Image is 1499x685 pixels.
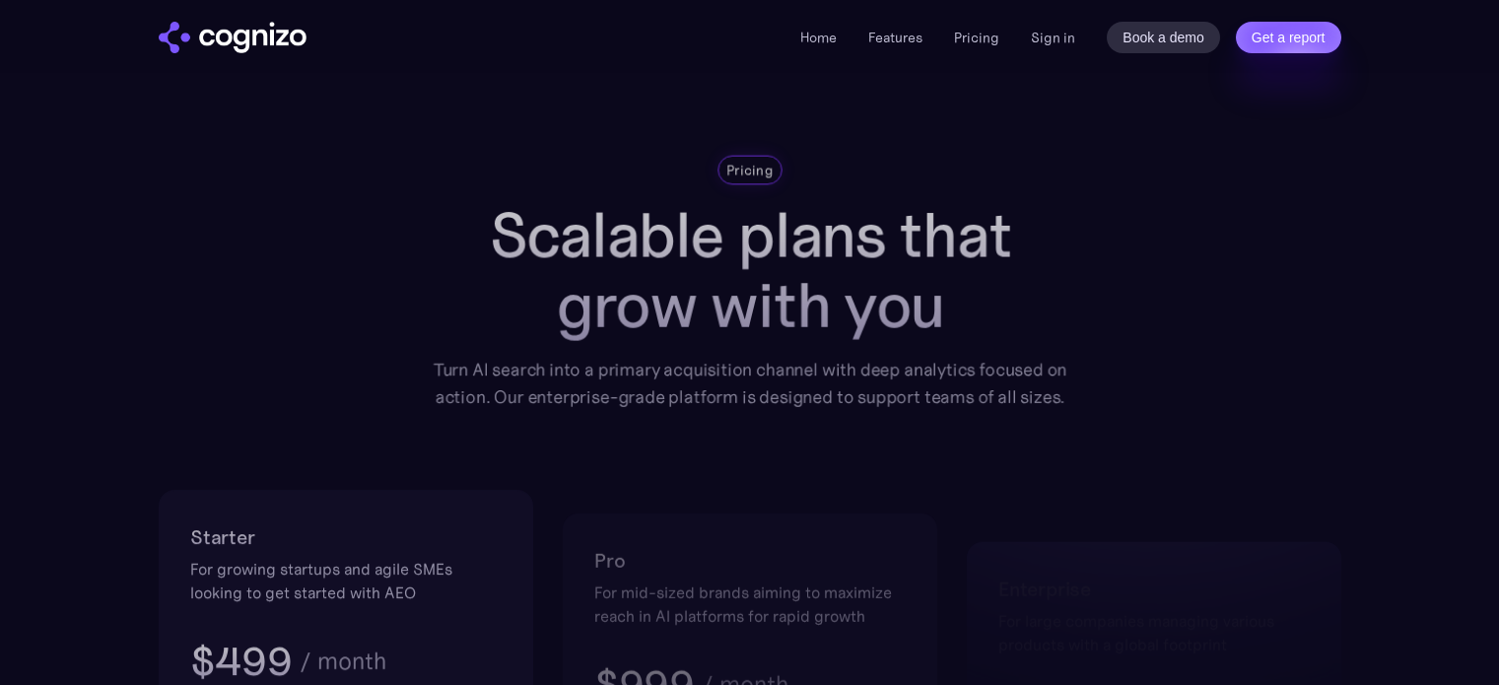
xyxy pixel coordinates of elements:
[800,29,837,46] a: Home
[998,609,1310,656] div: For large companies managing various products with a global footprint
[418,200,1080,340] h1: Scalable plans that grow with you
[998,574,1310,605] h2: Enterprise
[190,557,502,604] div: For growing startups and agile SMEs looking to get started with AEO
[1031,26,1075,49] a: Sign in
[868,29,922,46] a: Features
[159,22,307,53] img: cognizo logo
[594,545,906,577] h2: Pro
[299,650,385,673] div: / month
[190,521,502,553] h2: Starter
[159,22,307,53] a: home
[1236,22,1341,53] a: Get a report
[594,581,906,628] div: For mid-sized brands aiming to maximize reach in AI platforms for rapid growth
[1107,22,1220,53] a: Book a demo
[726,161,773,180] div: Pricing
[954,29,999,46] a: Pricing
[418,356,1080,410] div: Turn AI search into a primary acquisition channel with deep analytics focused on action. Our ente...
